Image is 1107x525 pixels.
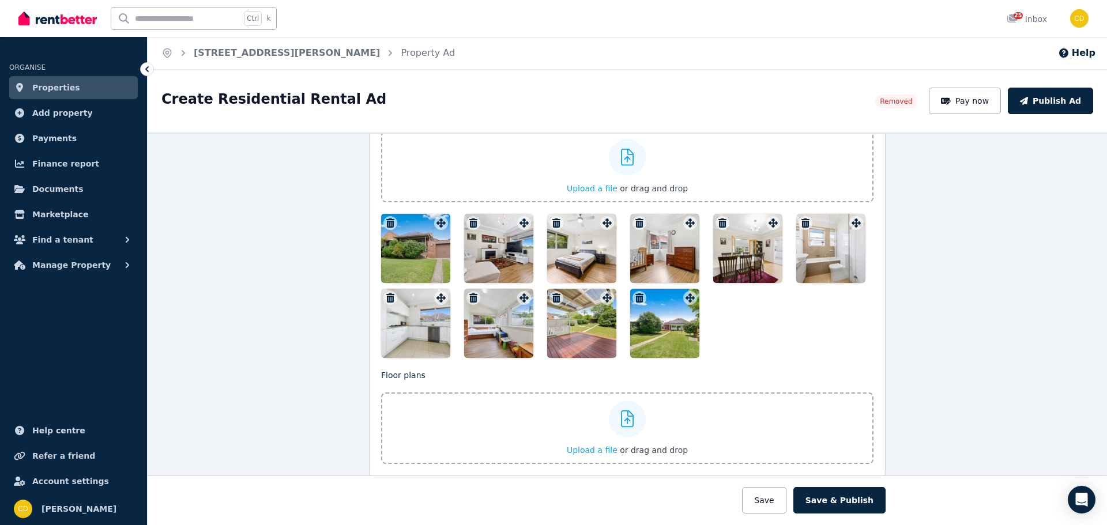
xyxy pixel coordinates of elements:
button: Find a tenant [9,228,138,251]
span: Refer a friend [32,449,95,463]
a: Account settings [9,470,138,493]
p: Floor plans [381,369,873,381]
a: Finance report [9,152,138,175]
span: Find a tenant [32,233,93,247]
span: Account settings [32,474,109,488]
span: Manage Property [32,258,111,272]
span: Add property [32,106,93,120]
img: RentBetter [18,10,97,27]
a: Properties [9,76,138,99]
button: Save [742,487,786,513]
span: k [266,14,270,23]
span: Finance report [32,157,99,171]
span: Payments [32,131,77,145]
a: Add property [9,101,138,124]
h1: Create Residential Rental Ad [161,90,386,108]
img: Chris Dimitropoulos [1070,9,1089,28]
img: Chris Dimitropoulos [14,500,32,518]
a: Help centre [9,419,138,442]
button: Pay now [929,88,1001,114]
div: Inbox [1007,13,1047,25]
a: Payments [9,127,138,150]
a: Refer a friend [9,444,138,467]
span: ORGANISE [9,63,46,71]
span: Documents [32,182,84,196]
div: Open Intercom Messenger [1068,486,1095,513]
button: Save & Publish [793,487,886,513]
a: Marketplace [9,203,138,226]
span: [PERSON_NAME] [42,502,116,516]
span: 25 [1014,12,1023,19]
button: Publish Ad [1008,88,1093,114]
button: Manage Property [9,254,138,277]
button: Help [1058,46,1095,60]
span: Properties [32,81,80,95]
a: Documents [9,177,138,201]
a: Property Ad [401,47,455,58]
span: Upload a file [567,445,617,455]
span: Marketplace [32,207,88,221]
span: Ctrl [244,11,262,26]
a: [STREET_ADDRESS][PERSON_NAME] [194,47,380,58]
span: or drag and drop [620,445,688,455]
button: Upload a file or drag and drop [567,183,688,194]
nav: Breadcrumb [148,37,469,69]
span: Help centre [32,424,85,437]
span: Upload a file [567,184,617,193]
span: Removed [880,97,912,106]
span: or drag and drop [620,184,688,193]
button: Upload a file or drag and drop [567,444,688,456]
